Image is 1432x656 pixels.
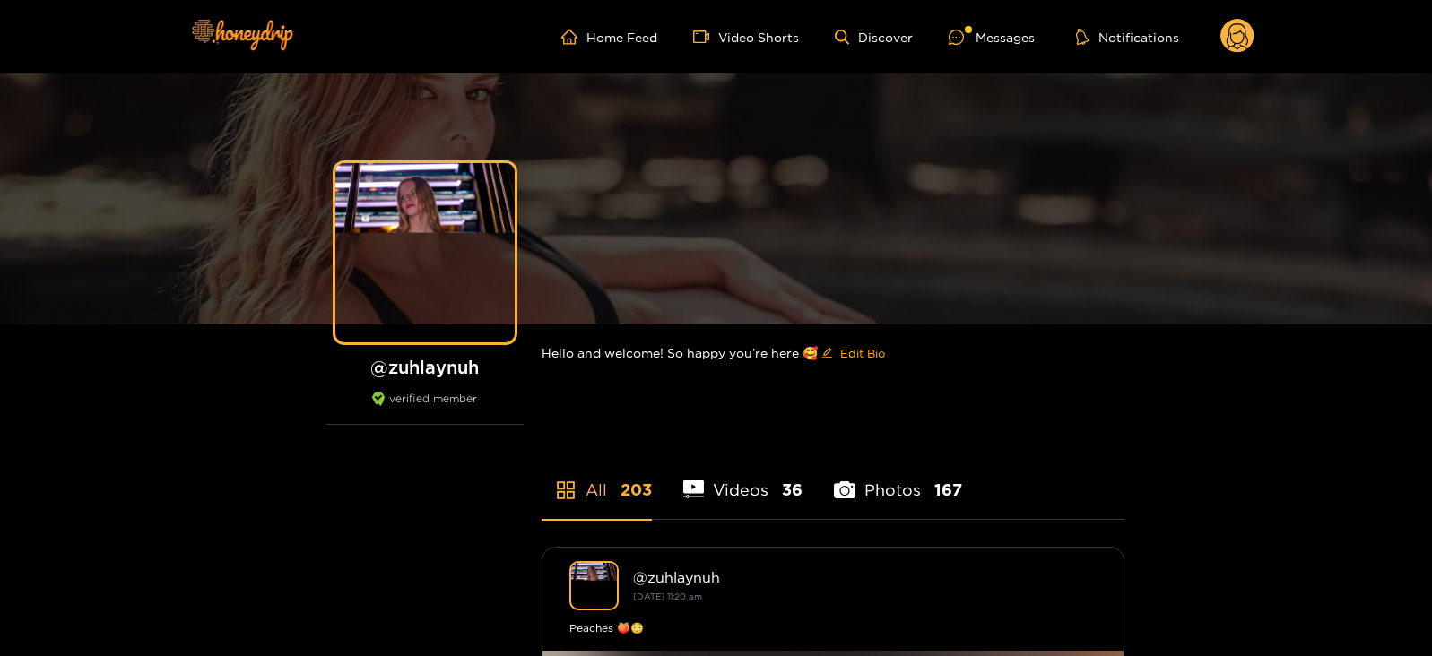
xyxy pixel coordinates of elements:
div: @ zuhlaynuh [633,569,1097,585]
a: Discover [835,30,913,45]
span: edit [821,347,833,360]
span: appstore [555,479,577,501]
li: All [542,438,652,519]
div: Messages [949,27,1035,47]
span: video-camera [693,29,718,45]
span: 36 [782,479,803,501]
button: editEdit Bio [818,339,889,367]
img: zuhlaynuh [569,561,619,610]
span: 167 [934,479,962,501]
a: Home Feed [561,29,657,45]
li: Photos [834,438,962,519]
div: verified member [326,392,524,425]
button: Notifications [1071,28,1185,46]
li: Videos [683,438,803,519]
span: 203 [621,479,652,501]
h1: @ zuhlaynuh [326,356,524,378]
div: Peaches 🍑😳 [569,619,1097,637]
span: Edit Bio [840,344,885,362]
small: [DATE] 11:20 am [633,591,702,601]
span: home [561,29,586,45]
div: Hello and welcome! So happy you’re here 🥰 [542,324,1124,382]
a: Video Shorts [693,29,799,45]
